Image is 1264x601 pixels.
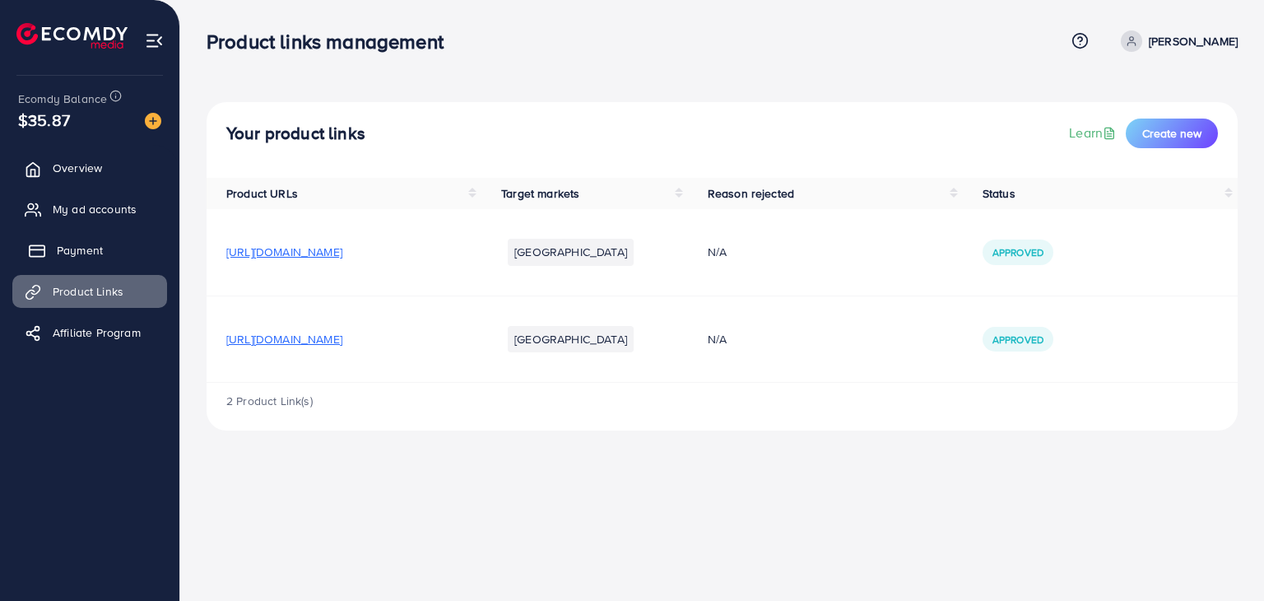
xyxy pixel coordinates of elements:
[508,326,634,352] li: [GEOGRAPHIC_DATA]
[207,30,457,54] h3: Product links management
[1142,125,1201,142] span: Create new
[1069,123,1119,142] a: Learn
[145,31,164,50] img: menu
[57,242,103,259] span: Payment
[1194,527,1252,589] iframe: Chat
[12,275,167,308] a: Product Links
[992,333,1043,347] span: Approved
[53,201,137,217] span: My ad accounts
[226,331,342,347] span: [URL][DOMAIN_NAME]
[1126,119,1218,148] button: Create new
[12,193,167,226] a: My ad accounts
[226,393,313,409] span: 2 Product Link(s)
[226,185,298,202] span: Product URLs
[708,331,727,347] span: N/A
[1114,30,1238,52] a: [PERSON_NAME]
[12,151,167,184] a: Overview
[12,234,167,267] a: Payment
[18,91,107,107] span: Ecomdy Balance
[226,244,342,260] span: [URL][DOMAIN_NAME]
[53,160,102,176] span: Overview
[983,185,1015,202] span: Status
[708,244,727,260] span: N/A
[53,283,123,300] span: Product Links
[53,324,141,341] span: Affiliate Program
[18,108,70,132] span: $35.87
[992,245,1043,259] span: Approved
[12,316,167,349] a: Affiliate Program
[145,113,161,129] img: image
[501,185,579,202] span: Target markets
[508,239,634,265] li: [GEOGRAPHIC_DATA]
[1149,31,1238,51] p: [PERSON_NAME]
[16,23,128,49] img: logo
[226,123,365,144] h4: Your product links
[708,185,794,202] span: Reason rejected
